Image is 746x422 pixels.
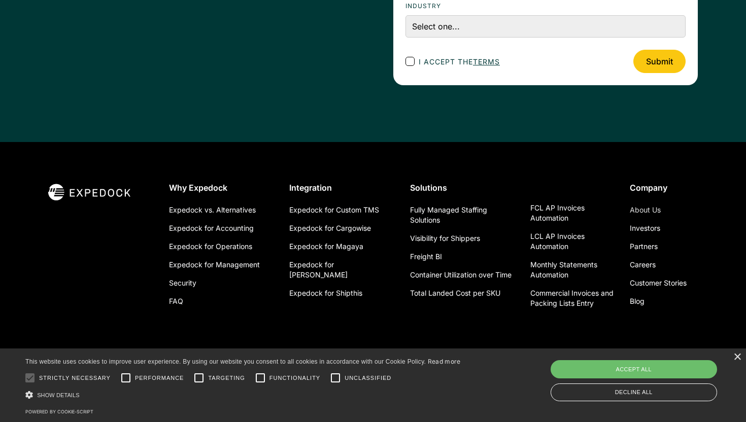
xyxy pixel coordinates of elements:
a: Security [169,274,196,292]
label: Industry [405,1,686,11]
a: Customer Stories [630,274,687,292]
span: Unclassified [345,374,391,382]
a: Visibility for Shippers [410,229,480,248]
a: Expedock for Shipthis [289,284,362,302]
a: Commercial Invoices and Packing Lists Entry [530,284,614,312]
span: Targeting [208,374,245,382]
a: Expedock for Management [169,256,260,274]
div: Accept all [551,360,718,378]
a: Total Landed Cost per SKU [410,284,500,302]
a: terms [473,57,500,66]
a: Freight BI [410,248,442,266]
span: Functionality [269,374,320,382]
a: Read more [428,358,461,365]
a: Expedock for Magaya [289,237,363,256]
div: Integration [289,183,394,193]
iframe: Chat Widget [572,312,746,422]
a: Investors [630,219,660,237]
a: Expedock for Accounting [169,219,254,237]
span: This website uses cookies to improve user experience. By using our website you consent to all coo... [25,358,426,365]
div: Show details [25,390,461,400]
a: Expedock for [PERSON_NAME] [289,256,394,284]
a: FCL AP Invoices Automation [530,199,614,227]
div: Solutions [410,183,515,193]
div: Decline all [551,383,718,401]
input: Submit [633,50,686,73]
a: Expedock for Custom TMS [289,201,379,219]
div: Company [630,183,698,193]
a: FAQ [169,292,183,310]
span: Performance [135,374,184,382]
a: Blog [630,292,645,310]
a: Partners [630,237,658,256]
a: Careers [630,256,656,274]
div: Why Expedock [169,183,274,193]
a: Monthly Statements Automation [530,256,614,284]
span: I accept the [419,56,500,67]
a: Expedock vs. Alternatives [169,201,256,219]
a: Fully Managed Staffing Solutions [410,201,515,229]
a: Expedock for Operations [169,237,252,256]
span: Show details [37,392,80,398]
a: Expedock for Cargowise [289,219,371,237]
a: Container Utilization over Time [410,266,512,284]
a: About Us [630,201,661,219]
span: Strictly necessary [39,374,111,382]
a: Powered by cookie-script [25,409,93,414]
a: LCL AP Invoices Automation [530,227,614,256]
